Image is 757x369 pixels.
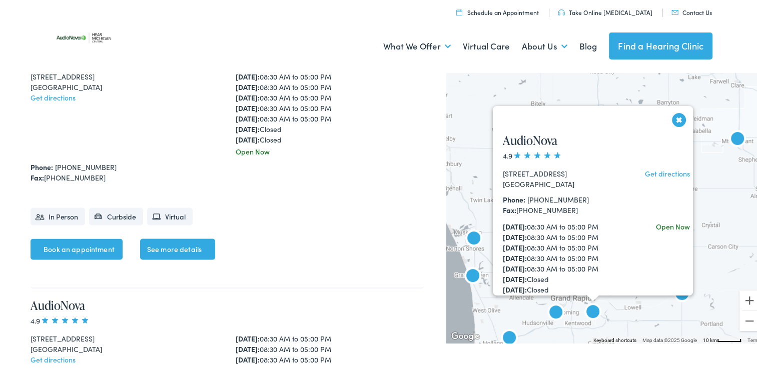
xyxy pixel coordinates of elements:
[89,206,143,223] li: Curbside
[31,170,44,180] strong: Fax:
[527,192,589,202] a: [PHONE_NUMBER]
[503,229,527,239] strong: [DATE]:
[503,271,527,281] strong: [DATE]:
[609,30,712,57] a: Find a Hearing Clinic
[703,335,717,341] span: 10 km
[522,26,567,63] a: About Us
[31,331,220,342] div: [STREET_ADDRESS]
[558,7,565,13] img: utility icon
[235,111,259,121] strong: [DATE]:
[31,69,220,80] div: [STREET_ADDRESS]
[235,69,424,143] div: 08:30 AM to 05:00 PM 08:30 AM to 05:00 PM 08:30 AM to 05:00 PM 08:30 AM to 05:00 PM 08:30 AM to 0...
[642,335,697,341] span: Map data ©2025 Google
[503,192,525,202] strong: Phone:
[656,219,690,229] div: Open Now
[31,313,90,323] span: 4.9
[577,295,609,327] div: AudioNova
[503,261,527,271] strong: [DATE]:
[503,219,527,229] strong: [DATE]:
[721,122,753,154] div: AudioNova
[579,26,597,63] a: Blog
[449,328,482,341] a: Open this area in Google Maps (opens a new window)
[503,250,527,260] strong: [DATE]:
[31,342,220,352] div: [GEOGRAPHIC_DATA]
[31,90,76,100] a: Get directions
[235,342,259,352] strong: [DATE]:
[31,80,220,90] div: [GEOGRAPHIC_DATA]
[31,237,123,258] a: Book an appointment
[493,321,525,353] div: AudioNova
[31,206,85,223] li: In Person
[140,237,215,258] a: See more details
[593,335,636,342] button: Keyboard shortcuts
[235,90,259,100] strong: [DATE]:
[503,202,616,213] div: [PHONE_NUMBER]
[235,352,259,362] strong: [DATE]:
[503,148,562,158] span: 4.9
[235,144,424,155] div: Open Now
[449,328,482,341] img: Google
[457,259,489,291] div: AudioNova
[700,334,744,341] button: Map Scale: 10 km per 45 pixels
[31,295,85,311] a: AudioNova
[456,7,462,13] img: utility icon
[235,331,259,341] strong: [DATE]:
[503,130,557,146] a: AudioNova
[671,6,712,14] a: Contact Us
[540,295,572,327] div: AudioNova
[645,166,690,176] a: Get directions
[503,166,616,176] div: [STREET_ADDRESS]
[383,26,451,63] a: What We Offer
[147,206,193,223] li: Virtual
[235,101,259,111] strong: [DATE]:
[503,282,527,292] strong: [DATE]:
[503,202,516,212] strong: Fax:
[31,352,76,362] a: Get directions
[670,109,688,126] button: Close
[235,122,259,132] strong: [DATE]:
[463,26,510,63] a: Virtual Care
[503,219,616,292] div: 08:30 AM to 05:00 PM 08:30 AM to 05:00 PM 08:30 AM to 05:00 PM 08:30 AM to 05:00 PM 08:30 AM to 0...
[666,277,698,309] div: AudioNova
[31,160,53,170] strong: Phone:
[458,221,490,253] div: AudioNova
[55,160,117,170] a: [PHONE_NUMBER]
[671,8,678,13] img: utility icon
[235,69,259,79] strong: [DATE]:
[503,240,527,250] strong: [DATE]:
[235,80,259,90] strong: [DATE]:
[558,6,652,14] a: Take Online [MEDICAL_DATA]
[31,170,424,181] div: [PHONE_NUMBER]
[235,132,259,142] strong: [DATE]:
[456,6,539,14] a: Schedule an Appointment
[503,176,616,187] div: [GEOGRAPHIC_DATA]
